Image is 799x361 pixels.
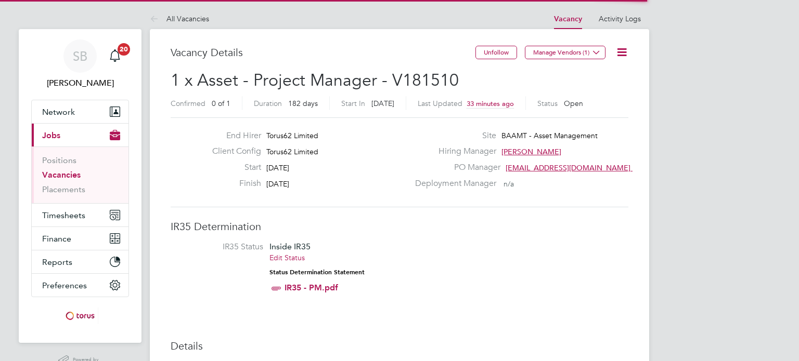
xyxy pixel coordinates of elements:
a: SB[PERSON_NAME] [31,39,129,89]
label: PO Manager [409,162,500,173]
a: IR35 - PM.pdf [285,283,338,292]
label: Finish [204,178,261,189]
h3: IR35 Determination [171,220,628,233]
a: Vacancies [42,170,81,180]
label: Site [409,130,496,141]
label: Start [204,162,261,173]
button: Network [32,100,128,123]
label: Deployment Manager [409,178,496,189]
span: 33 minutes ago [467,99,514,108]
nav: Main navigation [19,29,141,343]
span: [PERSON_NAME] [501,147,561,156]
label: Start In [341,99,365,108]
span: Torus62 Limited [266,147,318,156]
label: Last Updated [418,99,462,108]
a: Placements [42,184,85,194]
label: End Hirer [204,130,261,141]
span: Timesheets [42,210,85,220]
a: Activity Logs [599,14,641,23]
button: Reports [32,250,128,273]
span: 1 x Asset - Project Manager - V181510 [171,70,459,90]
span: [EMAIL_ADDRESS][DOMAIN_NAME] working@torus.… [506,163,691,172]
a: Edit Status [269,253,305,262]
label: Duration [254,99,282,108]
a: All Vacancies [150,14,209,23]
label: Hiring Manager [409,146,496,157]
button: Preferences [32,274,128,297]
a: Positions [42,155,76,165]
span: Network [42,107,75,117]
h3: Details [171,339,628,353]
span: n/a [504,179,514,189]
a: Go to home page [31,307,129,324]
span: [DATE] [371,99,394,108]
a: 20 [105,39,125,73]
span: [DATE] [266,179,289,189]
button: Unfollow [475,46,517,59]
span: 0 of 1 [212,99,230,108]
span: Inside IR35 [269,242,311,251]
button: Manage Vendors (1) [525,46,605,59]
button: Jobs [32,124,128,146]
span: Torus62 Limited [266,131,318,140]
span: Reports [42,257,72,267]
span: Finance [42,234,71,244]
span: Sam Baaziz [31,77,129,89]
span: Jobs [42,130,60,140]
label: Status [537,99,558,108]
h3: Vacancy Details [171,46,475,59]
span: BAAMT - Asset Management [501,131,598,140]
strong: Status Determination Statement [269,269,365,276]
div: Jobs [32,146,128,203]
label: Client Config [204,146,261,157]
label: IR35 Status [181,242,263,252]
img: torus-logo-retina.png [62,307,98,324]
button: Finance [32,227,128,250]
span: SB [73,49,87,63]
span: 20 [118,43,130,56]
span: 182 days [288,99,318,108]
span: [DATE] [266,163,289,172]
span: Preferences [42,280,87,290]
a: Vacancy [554,15,582,23]
button: Timesheets [32,204,128,226]
span: Open [564,99,583,108]
label: Confirmed [171,99,205,108]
